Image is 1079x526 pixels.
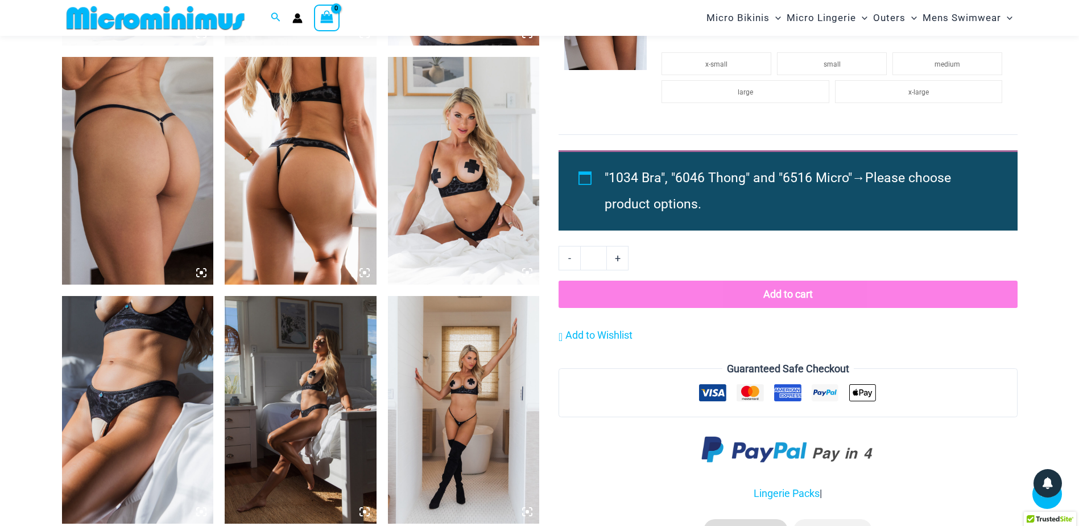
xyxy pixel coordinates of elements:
[662,80,829,103] li: large
[702,2,1018,34] nav: Site Navigation
[62,5,249,31] img: MM SHOP LOGO FLAT
[705,60,727,68] span: x-small
[704,3,784,32] a: Micro BikinisMenu ToggleMenu Toggle
[225,296,377,524] img: Nights Fall Silver Leopard 1036 Bra 6046 Thong
[835,80,1002,103] li: x-large
[388,296,540,524] img: Nights Fall Silver Leopard 1036 Bra 6516 Micro
[62,296,214,524] img: Nights Fall Silver Leopard 1036 Bra 6046 Thong
[292,13,303,23] a: Account icon link
[870,3,920,32] a: OutersMenu ToggleMenu Toggle
[787,3,856,32] span: Micro Lingerie
[662,52,771,75] li: x-small
[722,360,854,377] legend: Guaranteed Safe Checkout
[314,5,340,31] a: View Shopping Cart, empty
[605,165,991,217] li: →
[388,57,540,285] img: Nights Fall Silver Leopard 1036 Bra 6046 Thong
[580,246,607,270] input: Product quantity
[565,329,632,341] span: Add to Wishlist
[920,3,1015,32] a: Mens SwimwearMenu ToggleMenu Toggle
[754,487,820,499] a: Lingerie Packs
[892,52,1002,75] li: medium
[559,281,1017,308] button: Add to cart
[559,327,632,344] a: Add to Wishlist
[225,57,377,285] img: Nights Fall Silver Leopard 1036 Bra 6046 Thong
[873,3,906,32] span: Outers
[271,11,281,25] a: Search icon link
[559,246,580,270] a: -
[1001,3,1012,32] span: Menu Toggle
[738,88,753,96] span: large
[607,246,629,270] a: +
[559,485,1017,502] p: |
[824,60,841,68] span: small
[62,57,214,285] img: Nights Fall Silver Leopard 6516 Micro
[770,3,781,32] span: Menu Toggle
[908,88,929,96] span: x-large
[777,52,887,75] li: small
[605,170,852,186] span: "1034 Bra", "6046 Thong" and "6516 Micro"
[784,3,870,32] a: Micro LingerieMenu ToggleMenu Toggle
[923,3,1001,32] span: Mens Swimwear
[856,3,867,32] span: Menu Toggle
[935,60,960,68] span: medium
[706,3,770,32] span: Micro Bikinis
[906,3,917,32] span: Menu Toggle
